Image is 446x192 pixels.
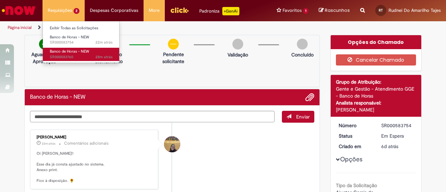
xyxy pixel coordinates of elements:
[164,136,180,152] div: Amanda De Campos Gomes Do Nascimento
[5,21,292,34] ul: Trilhas de página
[336,182,377,189] b: Tipo da Solicitação
[30,94,85,100] h2: Banco de Horas - NEW Histórico de tíquete
[228,51,248,58] p: Validação
[74,8,79,14] span: 2
[222,7,239,15] p: +GenAi
[30,111,275,122] textarea: Digite sua mensagem aqui...
[37,135,153,139] div: [PERSON_NAME]
[333,132,376,139] dt: Status
[37,151,153,184] p: Oi [PERSON_NAME]!! Esse dia já consta ajustado no sistema. Anexo print. Fico à disposição. 🌻
[50,49,89,54] span: Banco de Horas - NEW
[43,48,120,61] a: Aberto SR000583760 : Banco de Horas - NEW
[381,143,414,150] div: 24/09/2025 08:22:22
[149,7,160,14] span: More
[282,111,314,123] button: Enviar
[381,143,398,149] time: 24/09/2025 08:22:22
[95,40,113,45] time: 29/09/2025 14:05:10
[319,7,350,14] a: Rascunhos
[331,35,422,49] div: Opções do Chamado
[95,54,113,60] span: 28m atrás
[336,78,416,85] div: Grupo de Atribuição:
[336,106,416,113] div: [PERSON_NAME]
[389,7,441,13] span: Rudnei Do Amarilho Tajes
[291,51,314,58] p: Concluído
[303,8,308,14] span: 1
[283,7,302,14] span: Favoritos
[42,141,55,146] span: 22m atrás
[95,54,113,60] time: 29/09/2025 13:58:37
[50,54,113,60] span: SR000583760
[305,93,314,102] button: Adicionar anexos
[296,114,310,120] span: Enviar
[43,24,120,32] a: Exibir Todas as Solicitações
[50,34,89,40] span: Banco de Horas - NEW
[43,33,120,46] a: Aberto SR000583754 : Banco de Horas - NEW
[43,21,120,63] ul: Requisições
[336,99,416,106] div: Analista responsável:
[333,122,376,129] dt: Número
[95,40,113,45] span: 22m atrás
[297,39,308,49] img: img-circle-grey.png
[379,8,383,13] span: RT
[232,39,243,49] img: img-circle-grey.png
[333,143,376,150] dt: Criado em
[168,39,179,49] img: circle-minus.png
[39,39,50,49] img: check-circle-green.png
[50,40,113,45] span: SR000583754
[8,25,32,30] a: Página inicial
[381,143,398,149] span: 6d atrás
[199,7,239,15] div: Padroniza
[170,5,189,15] img: click_logo_yellow_360x200.png
[156,51,190,65] p: Pendente solicitante
[64,140,109,146] small: Comentários adicionais
[48,7,72,14] span: Requisições
[381,122,414,129] div: SR000583754
[336,54,416,66] button: Cancelar Chamado
[90,7,138,14] span: Despesas Corporativas
[325,7,350,14] span: Rascunhos
[381,132,414,139] div: Em Espera
[336,85,416,99] div: Gente e Gestão - Atendimento GGE - Banco de Horas
[1,3,37,17] img: ServiceNow
[28,51,61,65] p: Aguardando Aprovação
